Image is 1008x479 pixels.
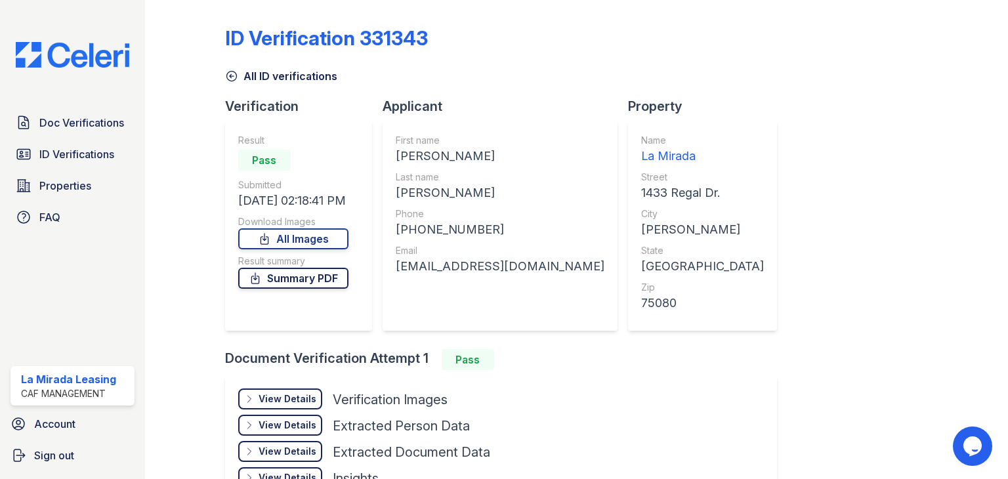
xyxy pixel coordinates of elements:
div: Extracted Person Data [333,417,470,435]
div: City [641,207,764,220]
div: Name [641,134,764,147]
div: [PERSON_NAME] [396,147,604,165]
div: [PERSON_NAME] [641,220,764,239]
a: FAQ [10,204,135,230]
div: View Details [259,392,316,406]
div: 75080 [641,294,764,312]
span: ID Verifications [39,146,114,162]
span: Sign out [34,448,74,463]
div: Pass [442,349,494,370]
div: Zip [641,281,764,294]
div: Extracted Document Data [333,443,490,461]
div: [DATE] 02:18:41 PM [238,192,348,210]
div: Result summary [238,255,348,268]
div: Verification [225,97,383,115]
a: All ID verifications [225,68,337,84]
a: ID Verifications [10,141,135,167]
div: Phone [396,207,604,220]
div: [EMAIL_ADDRESS][DOMAIN_NAME] [396,257,604,276]
div: State [641,244,764,257]
div: Property [628,97,787,115]
div: View Details [259,419,316,432]
div: Email [396,244,604,257]
div: Street [641,171,764,184]
span: Account [34,416,75,432]
div: Pass [238,150,291,171]
div: Download Images [238,215,348,228]
a: Doc Verifications [10,110,135,136]
div: [PHONE_NUMBER] [396,220,604,239]
a: All Images [238,228,348,249]
a: Properties [10,173,135,199]
div: Submitted [238,178,348,192]
div: ID Verification 331343 [225,26,428,50]
div: La Mirada Leasing [21,371,116,387]
div: Applicant [383,97,628,115]
div: La Mirada [641,147,764,165]
a: Summary PDF [238,268,348,289]
div: 1433 Regal Dr. [641,184,764,202]
a: Sign out [5,442,140,469]
span: FAQ [39,209,60,225]
img: CE_Logo_Blue-a8612792a0a2168367f1c8372b55b34899dd931a85d93a1a3d3e32e68fde9ad4.png [5,42,140,68]
div: [GEOGRAPHIC_DATA] [641,257,764,276]
a: Name La Mirada [641,134,764,165]
span: Doc Verifications [39,115,124,131]
div: CAF Management [21,387,116,400]
div: [PERSON_NAME] [396,184,604,202]
div: View Details [259,445,316,458]
div: First name [396,134,604,147]
a: Account [5,411,140,437]
div: Verification Images [333,390,448,409]
span: Properties [39,178,91,194]
div: Last name [396,171,604,184]
div: Document Verification Attempt 1 [225,349,787,370]
div: Result [238,134,348,147]
iframe: chat widget [953,427,995,466]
